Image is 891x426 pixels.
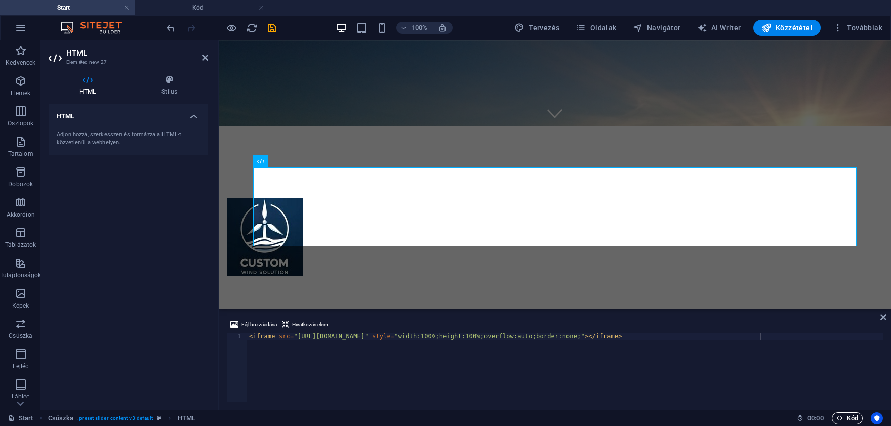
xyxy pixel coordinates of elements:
h6: 100% [412,22,428,34]
h4: Kód [135,2,269,13]
span: Kattintson a kijelöléshez. Dupla kattintás az szerkesztéshez [178,412,195,424]
span: Tervezés [514,23,560,33]
h6: Munkamenet idő [797,412,824,424]
h3: Elem #ed-new-27 [66,58,188,67]
i: Weboldal újratöltése [246,22,258,34]
img: Editor Logo [58,22,134,34]
p: Képek [12,302,29,310]
span: Kattintson a kijelöléshez. Dupla kattintás az szerkesztéshez [48,412,74,424]
h4: HTML [49,104,208,122]
button: reload [246,22,258,34]
p: Csúszka [9,332,32,340]
span: Navigátor [633,23,681,33]
button: AI Writer [693,20,745,36]
p: Elemek [11,89,31,97]
p: Kedvencek [6,59,35,67]
i: Mentés (Ctrl+S) [266,22,278,34]
span: : [815,414,816,422]
button: Navigátor [629,20,685,36]
button: Hivatkozás elem [280,319,330,331]
button: Továbbiak [829,20,886,36]
h2: HTML [66,49,208,58]
span: Hivatkozás elem [292,319,328,331]
button: 100% [396,22,432,34]
span: AI Writer [697,23,741,33]
span: Kód [836,412,858,424]
i: Visszavonás: Szerkesztés (S)CSS (Ctrl+Z) [165,22,177,34]
nav: breadcrumb [48,412,195,424]
i: Ez az elem egy testreszabható előre beállítás [157,415,161,421]
div: Adjon hozzá, szerkesszen és formázza a HTML-t közvetlenül a webhelyen. [57,131,200,147]
button: Közzététel [753,20,821,36]
h4: HTML [49,75,131,96]
p: Tartalom [8,150,33,158]
button: Kód [832,412,863,424]
h4: Stílus [131,75,208,96]
span: Továbbiak [833,23,882,33]
p: Akkordion [7,210,35,219]
p: Táblázatok [5,241,36,249]
span: 00 00 [807,412,823,424]
span: Fájl hozzáadása [241,319,277,331]
button: undo [165,22,177,34]
button: Usercentrics [871,412,883,424]
div: Tervezés (Ctrl+Alt+Y) [510,20,564,36]
span: Oldalak [576,23,616,33]
div: 1 [227,333,248,340]
a: Kattintson a kijelölés megszüntetéséhez. Dupla kattintás az oldalak megnyitásához [8,412,33,424]
button: Tervezés [510,20,564,36]
span: . preset-slider-content-v3-default [77,412,153,424]
i: Átméretezés esetén automatikusan beállítja a nagyítási szintet a választott eszköznek megfelelően. [438,23,447,32]
button: Fájl hozzáadása [229,319,278,331]
p: Oszlopok [8,119,33,127]
span: Közzététel [761,23,813,33]
p: Lábléc [12,393,30,401]
button: Oldalak [572,20,620,36]
p: Dobozok [8,180,33,188]
p: Fejléc [13,362,29,370]
button: Kattintson ide az előnézeti módból való kilépéshez és a szerkesztés folytatásához [225,22,237,34]
button: save [266,22,278,34]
